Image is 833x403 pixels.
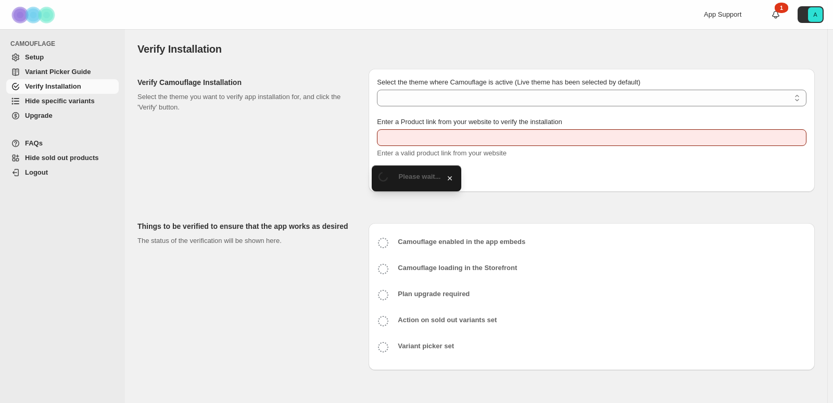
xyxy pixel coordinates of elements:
[10,40,120,48] span: CAMOUFLAGE
[808,7,823,22] span: Avatar with initials A
[25,112,53,119] span: Upgrade
[6,79,119,94] a: Verify Installation
[775,3,788,13] div: 1
[137,236,352,246] p: The status of the verification will be shown here.
[704,10,741,18] span: App Support
[398,238,525,246] b: Camouflage enabled in the app embeds
[6,50,119,65] a: Setup
[377,149,507,157] span: Enter a valid product link from your website
[798,6,824,23] button: Avatar with initials A
[137,92,352,113] p: Select the theme you want to verify app installation for, and click the 'Verify' button.
[25,168,48,176] span: Logout
[137,221,352,231] h2: Things to be verified to ensure that the app works as desired
[25,97,95,105] span: Hide specific variants
[25,139,43,147] span: FAQs
[771,9,781,20] a: 1
[137,43,222,55] span: Verify Installation
[399,173,441,180] span: Please wait...
[6,136,119,151] a: FAQs
[6,108,119,123] a: Upgrade
[8,1,60,29] img: Camouflage
[377,118,562,126] span: Enter a Product link from your website to verify the installation
[6,65,119,79] a: Variant Picker Guide
[813,11,817,18] text: A
[398,342,454,350] b: Variant picker set
[398,316,497,324] b: Action on sold out variants set
[6,94,119,108] a: Hide specific variants
[25,68,91,76] span: Variant Picker Guide
[137,77,352,88] h2: Verify Camouflage Installation
[25,154,99,162] span: Hide sold out products
[6,151,119,165] a: Hide sold out products
[25,53,44,61] span: Setup
[6,165,119,180] a: Logout
[398,264,517,272] b: Camouflage loading in the Storefront
[25,82,81,90] span: Verify Installation
[377,78,640,86] span: Select the theme where Camouflage is active (Live theme has been selected by default)
[398,290,470,298] b: Plan upgrade required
